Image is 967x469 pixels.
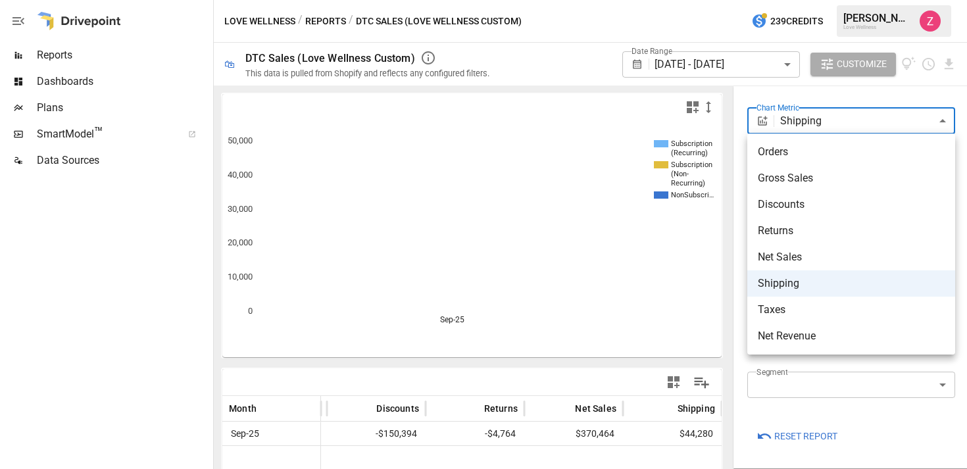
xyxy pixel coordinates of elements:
span: Taxes [758,302,945,318]
span: Net Sales [758,249,945,265]
span: Net Revenue [758,328,945,344]
span: Discounts [758,197,945,212]
span: Gross Sales [758,170,945,186]
span: Returns [758,223,945,239]
span: Orders [758,144,945,160]
span: Shipping [758,276,945,291]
